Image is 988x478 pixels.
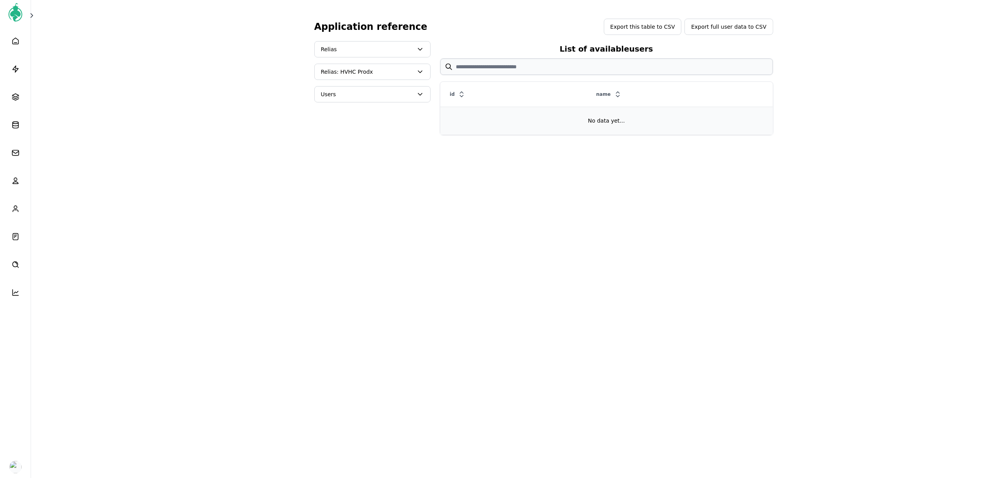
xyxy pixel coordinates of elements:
span: Users [321,90,413,98]
button: Export full user data to CSV [685,19,773,35]
button: Relias [314,41,431,57]
span: Export full user data to CSV [691,23,766,31]
div: name [587,87,772,101]
span: Relias [321,45,413,53]
span: Export this table to CSV [610,23,675,31]
div: id [441,87,586,101]
button: Relias: HVHC Prodx [314,64,431,80]
h4: List of available users [440,41,773,57]
span: Application reference [314,19,428,35]
img: AccessGenie Logo [6,3,25,22]
div: No data yet... [441,117,772,125]
button: Users [314,86,431,102]
span: Relias: HVHC Prodx [321,68,413,76]
button: Export this table to CSV [604,19,682,35]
